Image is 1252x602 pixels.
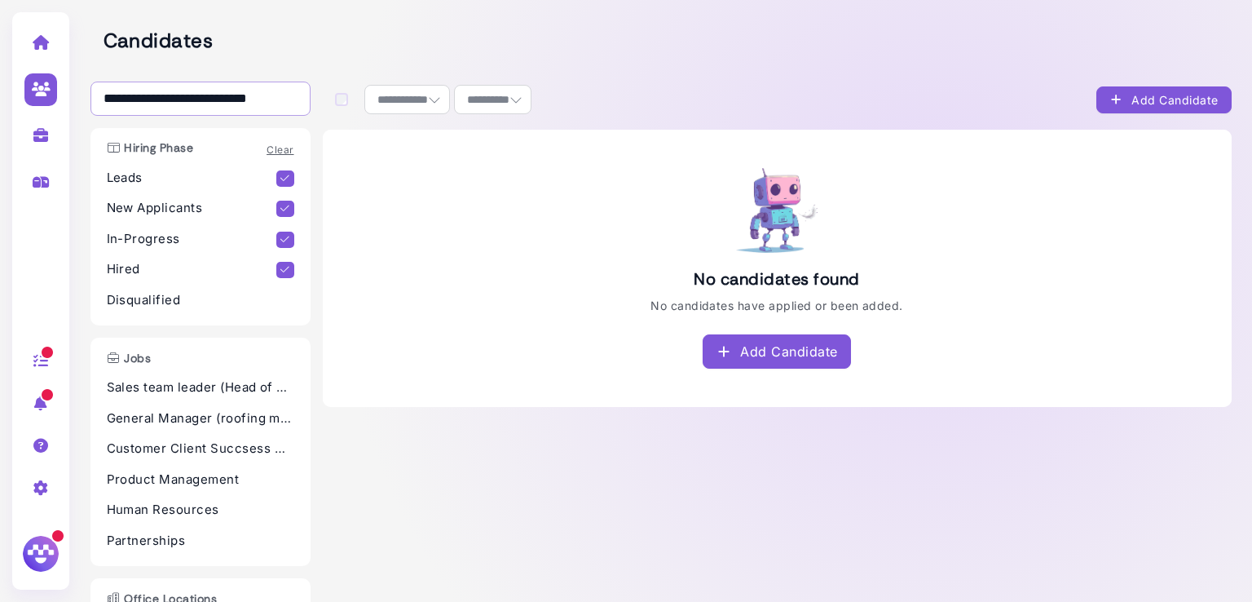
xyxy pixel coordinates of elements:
p: Product Management [107,471,294,489]
h3: Jobs [99,352,160,365]
button: Add Candidate [703,334,850,369]
p: In-Progress [107,230,277,249]
p: No candidates have applied or been added. [650,297,903,314]
img: Robot in business suit [736,168,818,254]
p: Customer Client Succsess Director [107,440,294,458]
div: Add Candidate [716,342,837,361]
p: General Manager (roofing marketplace) [107,409,294,428]
img: Megan [20,533,61,574]
p: Disqualified [107,291,294,310]
div: Add Candidate [1109,91,1219,108]
a: Clear [267,144,293,156]
p: Hired [107,260,277,279]
h3: Hiring Phase [99,141,202,155]
p: Partnerships [107,532,294,551]
p: Leads [107,169,277,188]
p: New Applicants [107,199,277,218]
p: Sales team leader (Head of sales) [107,378,294,397]
h2: No candidates found [694,269,859,289]
p: Human Resources [107,501,294,520]
h2: Candidates [104,29,1232,53]
button: Add Candidate [1096,86,1232,113]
